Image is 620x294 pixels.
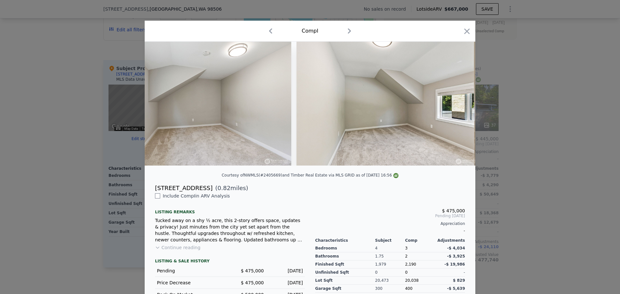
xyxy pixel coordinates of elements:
[155,217,305,243] div: Tucked away on a shy ½ acre, this 2-story offers space, updates & privacy! Just minutes from the ...
[155,184,212,193] div: [STREET_ADDRESS]
[375,244,405,252] div: 4
[405,262,416,267] span: 2,190
[315,285,375,293] div: Garage Sqft
[442,208,465,213] span: $ 475,000
[405,286,412,291] span: 400
[375,285,405,293] div: 300
[435,238,465,243] div: Adjustments
[315,244,375,252] div: Bedrooms
[315,277,375,285] div: Lot Sqft
[315,252,375,260] div: Bathrooms
[375,252,405,260] div: 1.75
[222,173,398,177] div: Courtesy of NWMLS (#2405669) and Timber Real Estate via MLS GRID as of [DATE] 16:56
[296,42,482,166] img: Property Img
[155,259,305,265] div: LISTING & SALE HISTORY
[375,277,405,285] div: 20,473
[218,185,231,191] span: 0.82
[160,193,232,198] span: Include Comp I in ARV Analysis
[269,268,303,274] div: [DATE]
[444,262,465,267] span: -$ 19,986
[241,268,264,273] span: $ 475,000
[447,254,465,259] span: -$ 3,925
[315,226,465,235] div: -
[105,42,291,166] img: Property Img
[269,279,303,286] div: [DATE]
[157,279,225,286] div: Price Decrease
[405,238,435,243] div: Comp
[157,268,225,274] div: Pending
[315,221,465,226] div: Appreciation
[405,270,408,275] span: 0
[447,246,465,250] span: -$ 4,034
[375,260,405,269] div: 1,979
[447,286,465,291] span: -$ 5,639
[315,269,375,277] div: Unfinished Sqft
[155,244,201,251] button: Continue reading
[375,269,405,277] div: 0
[375,238,405,243] div: Subject
[453,278,465,283] span: $ 829
[315,260,375,269] div: Finished Sqft
[155,204,305,215] div: Listing remarks
[315,213,465,218] span: Pending [DATE]
[405,278,418,283] span: 20,038
[435,269,465,277] div: -
[393,173,398,178] img: NWMLS Logo
[302,27,318,35] div: Comp I
[241,280,264,285] span: $ 475,000
[212,184,248,193] span: ( miles)
[315,238,375,243] div: Characteristics
[405,252,435,260] div: 2
[405,246,408,250] span: 3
